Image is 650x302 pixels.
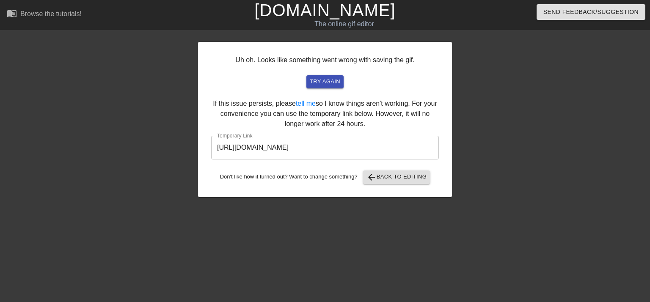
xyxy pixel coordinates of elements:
[198,42,452,197] div: Uh oh. Looks like something went wrong with saving the gif. If this issue persists, please so I k...
[221,19,468,29] div: The online gif editor
[211,170,439,184] div: Don't like how it turned out? Want to change something?
[537,4,645,20] button: Send Feedback/Suggestion
[296,100,316,107] a: tell me
[254,1,395,19] a: [DOMAIN_NAME]
[366,172,377,182] span: arrow_back
[306,75,344,88] button: try again
[363,170,430,184] button: Back to Editing
[7,8,82,21] a: Browse the tutorials!
[7,8,17,18] span: menu_book
[543,7,639,17] span: Send Feedback/Suggestion
[310,77,340,87] span: try again
[20,10,82,17] div: Browse the tutorials!
[211,136,439,159] input: bare
[366,172,427,182] span: Back to Editing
